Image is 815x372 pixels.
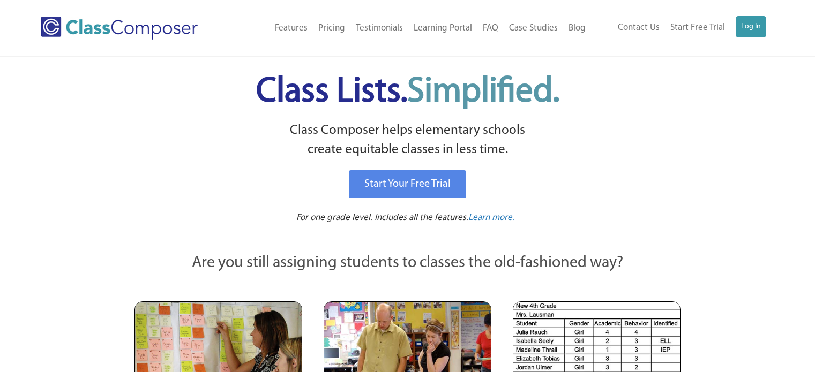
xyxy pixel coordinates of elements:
a: Blog [563,17,591,40]
span: Simplified. [407,75,559,110]
span: For one grade level. Includes all the features. [296,213,468,222]
a: Log In [736,16,766,37]
span: Learn more. [468,213,514,222]
span: Start Your Free Trial [364,179,451,189]
a: Start Your Free Trial [349,170,466,198]
p: Are you still assigning students to classes the old-fashioned way? [134,252,681,275]
a: Features [270,17,313,40]
a: Learning Portal [408,17,477,40]
a: FAQ [477,17,504,40]
a: Contact Us [612,16,665,40]
a: Testimonials [350,17,408,40]
span: Class Lists. [256,75,559,110]
a: Start Free Trial [665,16,730,40]
a: Pricing [313,17,350,40]
img: Class Composer [41,17,198,40]
nav: Header Menu [232,17,590,40]
p: Class Composer helps elementary schools create equitable classes in less time. [133,121,683,160]
a: Case Studies [504,17,563,40]
nav: Header Menu [591,16,766,40]
a: Learn more. [468,211,514,225]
